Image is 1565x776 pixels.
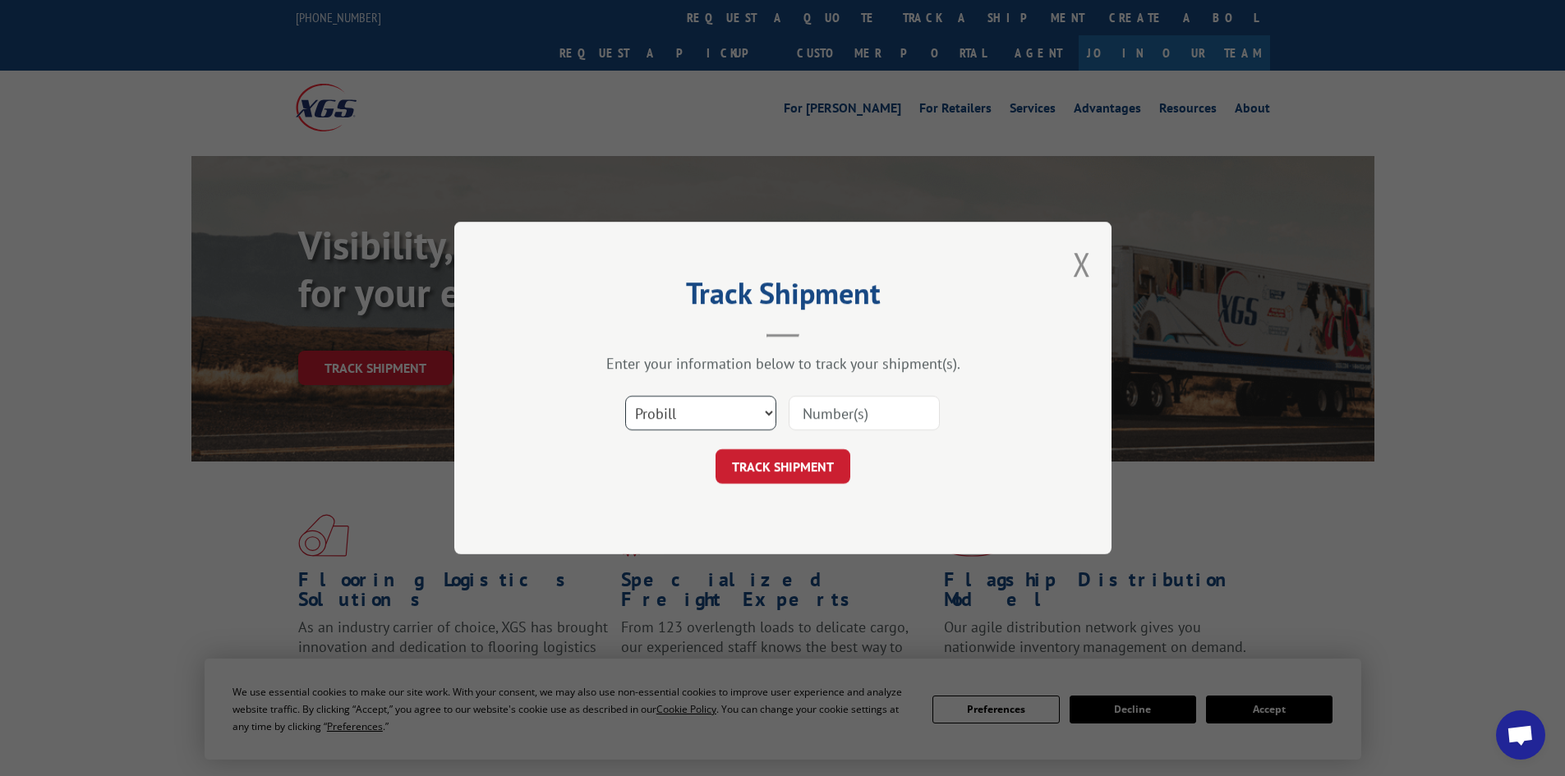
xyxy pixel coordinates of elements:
div: Enter your information below to track your shipment(s). [536,354,1029,373]
button: TRACK SHIPMENT [716,449,850,484]
h2: Track Shipment [536,282,1029,313]
button: Close modal [1073,242,1091,286]
div: Open chat [1496,710,1545,760]
input: Number(s) [789,396,940,430]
